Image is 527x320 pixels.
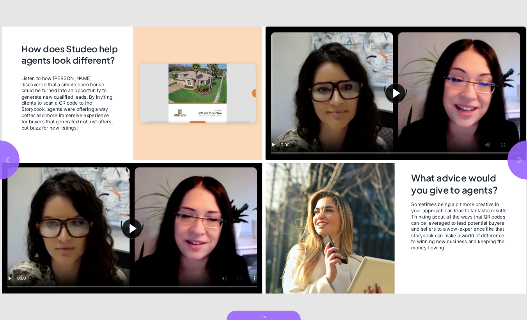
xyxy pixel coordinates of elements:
[21,43,119,70] h2: How does Studeo help agents look different?
[21,75,115,131] span: Listen to how [PERSON_NAME] discovered that a simple open house could be turned into an opportuni...
[0,27,264,293] section: Page 4
[264,27,527,293] section: Page 5
[411,201,508,251] span: Sometimes being a bit more creative in your approach can lead to fantastic results! Thinking abou...
[411,172,508,197] h2: What advice would you give to agents?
